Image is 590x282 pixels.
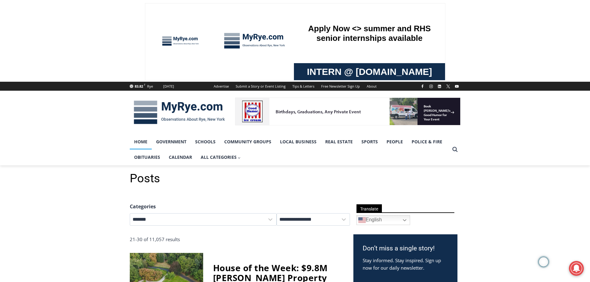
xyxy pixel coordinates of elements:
span: 83.82 [135,84,143,89]
div: Birthdays, Graduations, Any Private Event [41,11,153,17]
a: Home [130,134,152,150]
a: About [363,82,380,91]
a: Submit a Story or Event Listing [232,82,289,91]
a: X [444,83,452,90]
p: Stay informed. Stay inspired. Sign up now for our daily newsletter. [363,257,448,271]
a: Book [PERSON_NAME]'s Good Humor for Your Event [184,2,224,28]
a: Facebook [419,83,426,90]
h3: Don’t miss a single story! [363,244,448,254]
a: Linkedin [436,83,443,90]
div: Apply Now <> summer and RHS senior internships available [156,0,293,60]
a: Local Business [276,134,321,150]
button: Child menu of All Categories [196,150,245,165]
img: en [358,216,366,224]
nav: Secondary Navigation [210,82,380,91]
span: Intern @ [DOMAIN_NAME] [162,62,287,76]
a: YouTube [453,83,461,90]
div: "Chef [PERSON_NAME] omakase menu is nirvana for lovers of great Japanese food." [64,39,91,74]
div: [DATE] [163,84,174,89]
span: F [144,83,145,86]
div: 21-30 of 11,057 results [130,236,240,243]
a: Schools [191,134,220,150]
a: Community Groups [220,134,276,150]
a: Police & Fire [407,134,447,150]
div: Rye [147,84,153,89]
a: Advertise [210,82,232,91]
a: Instagram [427,83,435,90]
span: Translate [356,204,382,213]
nav: Primary Navigation [130,134,449,165]
a: Free Newsletter Sign Up [318,82,363,91]
a: Intern @ [DOMAIN_NAME] [149,60,300,77]
a: Real Estate [321,134,357,150]
a: English [356,215,410,225]
a: Obituaries [130,150,164,165]
a: Government [152,134,191,150]
img: MyRye.com [130,96,229,128]
h1: Posts [130,171,461,186]
a: Open Tues. - Sun. [PHONE_NUMBER] [0,62,62,77]
h4: Book [PERSON_NAME]'s Good Humor for Your Event [189,7,216,24]
a: Calendar [164,150,196,165]
button: View Search Form [449,144,461,155]
a: People [382,134,407,150]
legend: Categories [130,203,156,211]
a: Sports [357,134,382,150]
a: Tips & Letters [289,82,318,91]
span: Open Tues. - Sun. [PHONE_NUMBER] [2,64,61,87]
